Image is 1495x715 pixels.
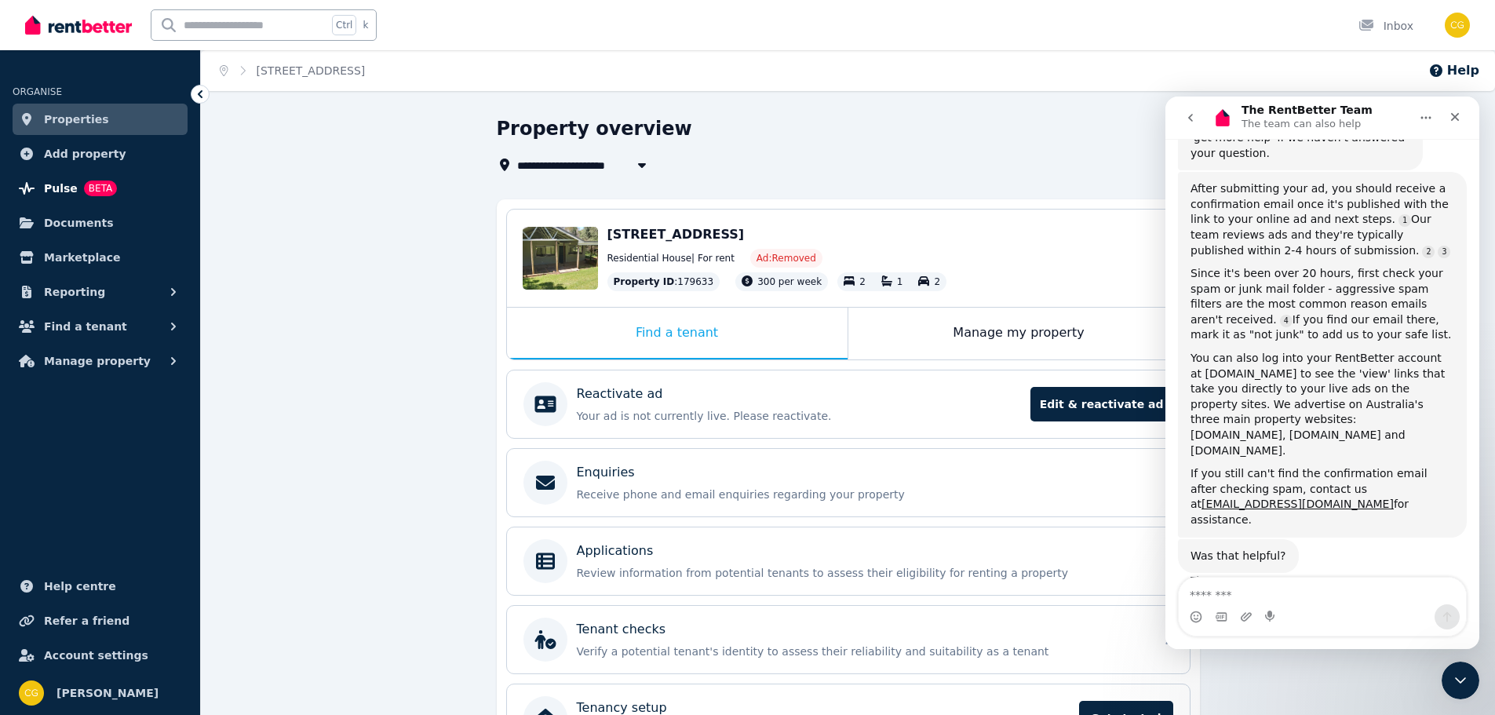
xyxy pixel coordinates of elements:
[897,276,903,287] span: 1
[44,577,116,596] span: Help centre
[1445,13,1470,38] img: Chris George
[1165,97,1479,649] iframe: Intercom live chat
[934,276,940,287] span: 2
[57,684,159,702] span: [PERSON_NAME]
[44,317,127,336] span: Find a tenant
[13,104,188,135] a: Properties
[19,680,44,706] img: Chris George
[44,352,151,370] span: Manage property
[201,50,384,91] nav: Breadcrumb
[507,449,1190,516] a: EnquiriesReceive phone and email enquiries regarding your property
[332,15,356,35] span: Ctrl
[577,487,1145,502] p: Receive phone and email enquiries regarding your property
[1428,61,1479,80] button: Help
[13,173,188,204] a: PulseBETA
[577,565,1145,581] p: Review information from potential tenants to assess their eligibility for renting a property
[44,144,126,163] span: Add property
[607,227,745,242] span: [STREET_ADDRESS]
[507,308,848,359] div: Find a tenant
[607,272,720,291] div: : 179633
[507,527,1190,595] a: ApplicationsReview information from potential tenants to assess their eligibility for renting a p...
[25,13,132,37] img: RentBetter
[13,345,188,377] button: Manage property
[577,408,1021,424] p: Your ad is not currently live. Please reactivate.
[44,110,109,129] span: Properties
[13,86,62,97] span: ORGANISE
[84,181,117,196] span: BETA
[757,252,816,264] span: Ad: Removed
[13,605,188,637] a: Refer a friend
[577,644,1145,659] p: Verify a potential tenant's identity to assess their reliability and suitability as a tenant
[13,311,188,342] button: Find a tenant
[1030,387,1173,421] span: Edit & reactivate ad
[577,542,654,560] p: Applications
[13,571,188,602] a: Help centre
[44,646,148,665] span: Account settings
[44,611,129,630] span: Refer a friend
[577,385,663,403] p: Reactivate ad
[614,275,675,288] span: Property ID
[577,620,666,639] p: Tenant checks
[13,138,188,170] a: Add property
[848,308,1190,359] div: Manage my property
[13,276,188,308] button: Reporting
[607,252,735,264] span: Residential House | For rent
[1442,662,1479,699] iframe: Intercom live chat
[44,179,78,198] span: Pulse
[507,370,1190,438] a: Reactivate adYour ad is not currently live. Please reactivate.Edit & reactivate ad
[859,276,866,287] span: 2
[363,19,368,31] span: k
[257,64,366,77] a: [STREET_ADDRESS]
[44,248,120,267] span: Marketplace
[13,640,188,671] a: Account settings
[497,116,692,141] h1: Property overview
[44,213,114,232] span: Documents
[44,283,105,301] span: Reporting
[507,606,1190,673] a: Tenant checksVerify a potential tenant's identity to assess their reliability and suitability as ...
[757,276,822,287] span: 300 per week
[577,463,635,482] p: Enquiries
[13,207,188,239] a: Documents
[1358,18,1413,34] div: Inbox
[13,242,188,273] a: Marketplace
